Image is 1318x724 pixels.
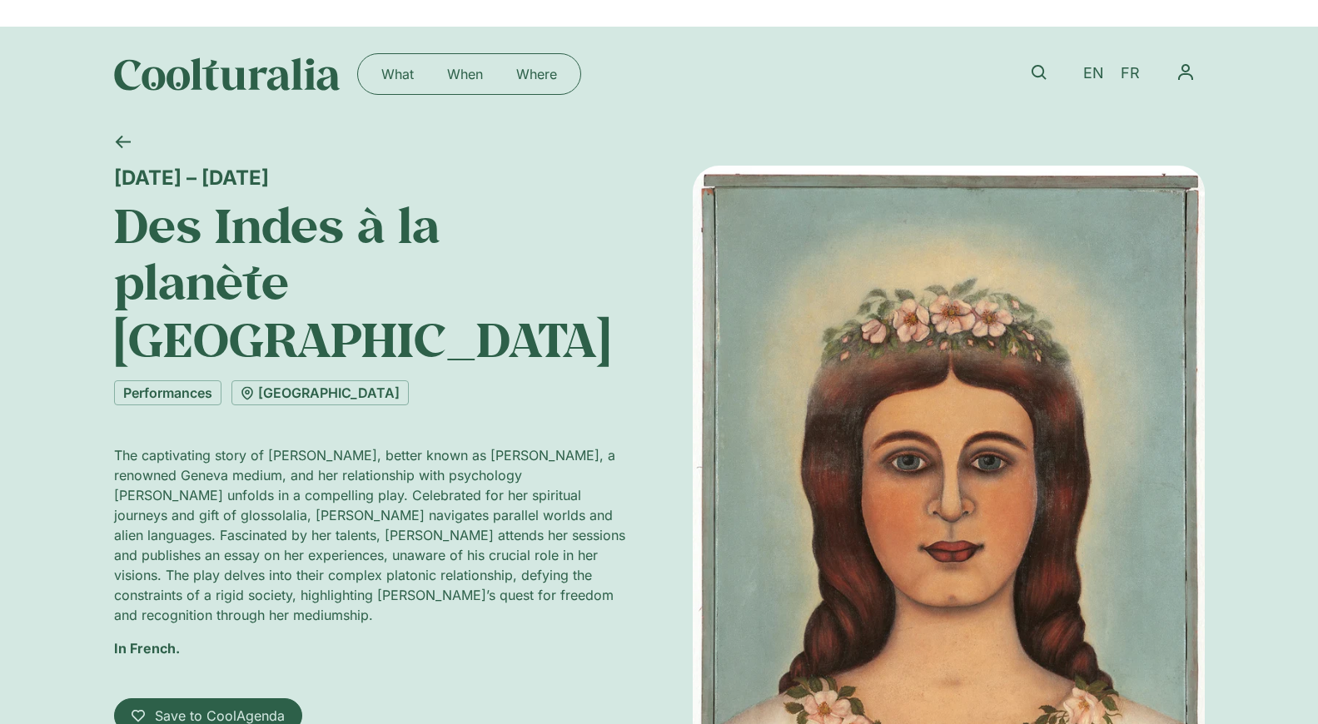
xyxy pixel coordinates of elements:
div: [DATE] – [DATE] [114,166,626,190]
a: What [365,61,430,87]
a: When [430,61,500,87]
span: FR [1121,65,1140,82]
h1: Des Indes à la planète [GEOGRAPHIC_DATA] [114,196,626,367]
p: The captivating story of [PERSON_NAME], better known as [PERSON_NAME], a renowned Geneva medium, ... [114,445,626,625]
button: Menu Toggle [1166,53,1205,92]
strong: In French. [114,640,180,657]
a: FR [1112,62,1148,86]
nav: Menu [365,61,574,87]
span: EN [1083,65,1104,82]
a: Where [500,61,574,87]
a: Performances [114,380,221,405]
a: EN [1075,62,1112,86]
nav: Menu [1166,53,1205,92]
a: [GEOGRAPHIC_DATA] [231,380,409,405]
